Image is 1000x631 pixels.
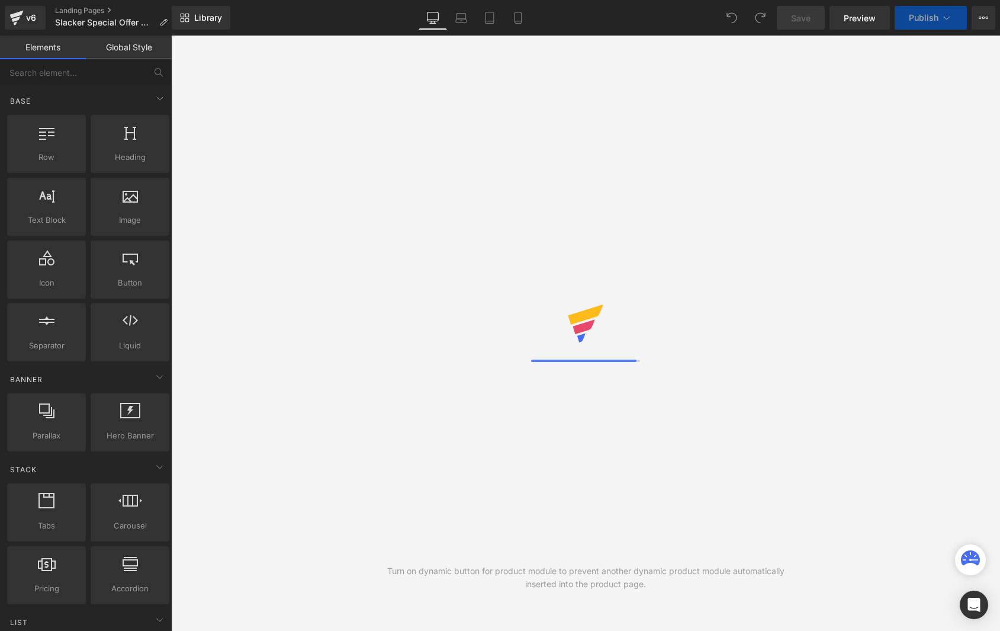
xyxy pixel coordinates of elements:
a: Global Style [86,36,172,59]
span: Preview [844,12,876,24]
button: Undo [720,6,744,30]
a: Preview [829,6,890,30]
span: Text Block [11,214,82,226]
span: List [9,617,29,628]
span: Parallax [11,430,82,442]
span: Button [94,277,166,289]
span: Save [791,12,811,24]
span: Slacker Special Offer MTB [55,18,155,27]
div: Open Intercom Messenger [960,591,988,619]
span: Hero Banner [94,430,166,442]
span: Accordion [94,582,166,595]
span: Base [9,95,32,107]
button: More [972,6,995,30]
span: Separator [11,339,82,352]
a: v6 [5,6,46,30]
button: Publish [895,6,967,30]
span: Publish [909,13,938,23]
a: Tablet [475,6,504,30]
span: Liquid [94,339,166,352]
span: Heading [94,151,166,164]
div: Turn on dynamic button for product module to prevent another dynamic product module automatically... [378,565,793,591]
span: Library [194,12,222,23]
span: Row [11,151,82,164]
span: Banner [9,374,44,385]
a: Desktop [419,6,447,30]
span: Carousel [94,520,166,532]
span: Image [94,214,166,226]
a: Laptop [447,6,475,30]
span: Stack [9,464,38,475]
span: Pricing [11,582,82,595]
button: Redo [748,6,772,30]
a: New Library [172,6,230,30]
div: v6 [24,10,38,25]
a: Mobile [504,6,532,30]
span: Icon [11,277,82,289]
span: Tabs [11,520,82,532]
a: Landing Pages [55,6,177,15]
